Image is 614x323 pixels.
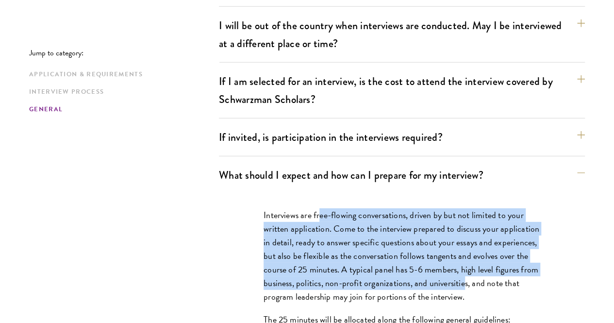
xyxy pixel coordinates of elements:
[29,49,219,57] p: Jump to category:
[29,69,213,80] a: Application & Requirements
[29,87,213,97] a: Interview Process
[219,70,585,110] button: If I am selected for an interview, is the cost to attend the interview covered by Schwarzman Scho...
[29,104,213,115] a: General
[219,164,585,186] button: What should I expect and how can I prepare for my interview?
[264,208,540,304] p: Interviews are free-flowing conversations, driven by but not limited to your written application....
[219,15,585,54] button: I will be out of the country when interviews are conducted. May I be interviewed at a different p...
[219,126,585,148] button: If invited, is participation in the interviews required?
